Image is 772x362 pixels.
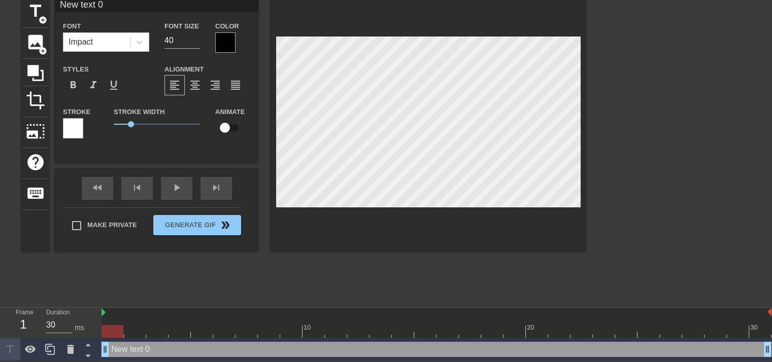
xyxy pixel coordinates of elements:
[527,322,536,333] div: 20
[304,322,313,333] div: 10
[171,182,183,194] span: play_arrow
[63,107,90,117] label: Stroke
[114,107,164,117] label: Stroke Width
[26,153,45,172] span: help
[39,47,47,55] span: add_circle
[8,308,39,337] div: Frame
[164,64,204,75] label: Alignment
[46,310,70,316] label: Duration
[26,32,45,52] span: image
[108,79,120,91] span: format_underline
[39,16,47,24] span: add_circle
[131,182,143,194] span: skip_previous
[100,344,110,354] span: drag_handle
[767,308,771,316] img: bound-end.png
[219,219,231,231] span: double_arrow
[63,21,81,31] label: Font
[215,21,239,31] label: Color
[63,64,89,75] label: Styles
[215,107,245,117] label: Animate
[26,2,45,21] span: title
[229,79,242,91] span: format_align_justify
[189,79,201,91] span: format_align_center
[169,79,181,91] span: format_align_left
[26,91,45,110] span: crop
[157,219,237,231] span: Generate Gif
[87,220,137,230] span: Make Private
[91,182,104,194] span: fast_rewind
[67,79,79,91] span: format_bold
[69,36,93,48] div: Impact
[153,215,241,235] button: Generate Gif
[16,315,31,334] div: 1
[750,322,759,333] div: 30
[75,322,84,333] div: ms
[210,182,222,194] span: skip_next
[209,79,221,91] span: format_align_right
[26,184,45,203] span: keyboard
[26,122,45,141] span: photo_size_select_large
[87,79,99,91] span: format_italic
[164,21,199,31] label: Font Size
